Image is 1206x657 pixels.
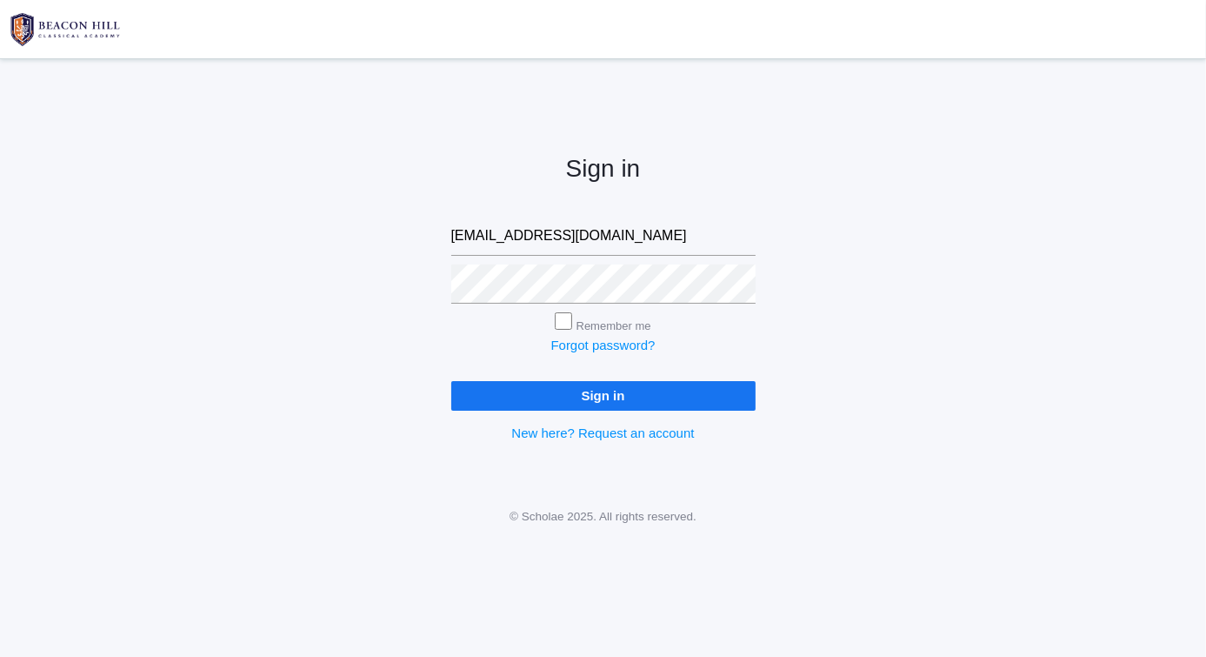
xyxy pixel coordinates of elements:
[511,426,694,440] a: New here? Request an account
[576,319,651,332] label: Remember me
[451,217,756,256] input: Email address
[451,381,756,410] input: Sign in
[451,156,756,183] h2: Sign in
[550,338,655,352] a: Forgot password?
